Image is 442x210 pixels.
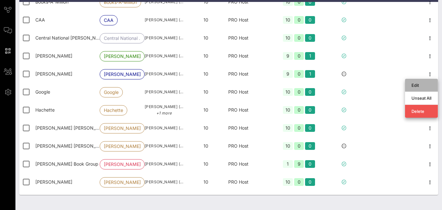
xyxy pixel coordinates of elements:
div: 0 [294,124,304,132]
div: 0 [305,160,315,168]
div: PRO Host [228,29,273,47]
div: 0 [294,70,304,78]
span: Chiwoniso Kaitano [35,53,72,59]
span: 10 [203,35,208,41]
div: 0 [305,124,315,132]
div: 0 [305,16,315,24]
div: PRO Host [228,155,273,173]
span: Hudson Book Group [35,161,98,167]
div: 0 [305,34,315,42]
div: 9 [283,52,293,60]
span: [PERSON_NAME] ([EMAIL_ADDRESS][DOMAIN_NAME]) [145,35,183,41]
span: [PERSON_NAME] [104,51,140,61]
div: 10 [283,142,293,150]
span: [PERSON_NAME] ([EMAIL_ADDRESS][DOMAIN_NAME]) [145,17,183,23]
div: PRO Host [228,173,273,191]
span: Deborah Needleman [35,71,72,77]
span: 10 [203,107,208,113]
span: Ingram [35,179,72,185]
div: 10 [283,178,293,186]
span: 10 [203,89,208,95]
span: 10 [203,179,208,185]
span: [PERSON_NAME] ([PERSON_NAME][EMAIL_ADDRESS][DOMAIN_NAME]) [145,143,183,149]
span: Hachette [35,107,55,113]
span: [PERSON_NAME] ([PERSON_NAME][EMAIL_ADDRESS][DOMAIN_NAME]) [145,125,183,131]
span: 10 [203,17,208,23]
div: PRO Host [228,65,273,83]
span: 10 [203,125,208,131]
div: PRO Host [228,11,273,29]
span: Harper Collins 1 [35,125,114,131]
p: +1 more [145,110,183,116]
span: 10 [203,53,208,59]
div: PRO Host [228,119,273,137]
span: 10 [203,161,208,167]
div: Unseat All [411,96,431,101]
div: 1 [305,70,315,78]
div: 0 [294,106,304,114]
div: 0 [294,16,304,24]
div: 10 [283,106,293,114]
div: 9 [283,70,293,78]
span: [PERSON_NAME] Book Group [104,160,140,169]
div: PRO Host [228,83,273,101]
span: [PERSON_NAME] [PERSON_NAME] 2 [104,142,140,151]
span: Central National Gottesman [35,35,107,41]
div: 0 [294,178,304,186]
div: 10 [283,34,293,42]
div: 0 [294,34,304,42]
span: [PERSON_NAME] ([PERSON_NAME][EMAIL_ADDRESS][DOMAIN_NAME]) [145,89,183,95]
span: [PERSON_NAME] [104,178,140,187]
div: Delete [411,109,431,114]
span: CAA [35,17,45,23]
span: [PERSON_NAME] ([PERSON_NAME][EMAIL_ADDRESS][DOMAIN_NAME]) [145,179,183,185]
div: 0 [305,106,315,114]
div: 0 [294,52,304,60]
span: Hachette [104,105,123,115]
div: 1 [305,52,315,60]
span: Harper Collins 2 [35,143,115,149]
span: [PERSON_NAME] ([PERSON_NAME][EMAIL_ADDRESS][PERSON_NAME][DOMAIN_NAME]) [145,71,183,77]
div: PRO Host [228,47,273,65]
span: [PERSON_NAME] ([PERSON_NAME][EMAIL_ADDRESS][PERSON_NAME][DOMAIN_NAME]) [145,104,183,116]
div: 0 [294,142,304,150]
div: 0 [305,178,315,186]
span: Central National … [104,33,140,43]
span: Google [104,87,119,97]
div: 10 [283,124,293,132]
span: 10 [203,71,208,77]
div: 0 [294,88,304,96]
div: 0 [305,88,315,96]
span: [PERSON_NAME] ([EMAIL_ADDRESS][DOMAIN_NAME]) [145,53,183,59]
div: 9 [294,160,304,168]
span: Google [35,89,50,95]
span: [PERSON_NAME] [PERSON_NAME] 1 [104,123,140,133]
span: [PERSON_NAME] [104,69,140,79]
span: 10 [203,143,208,149]
div: 10 [283,16,293,24]
div: 1 [283,160,293,168]
span: CAA [104,15,113,25]
div: PRO Host [228,101,273,119]
div: 0 [305,142,315,150]
span: [PERSON_NAME] ([PERSON_NAME][EMAIL_ADDRESS][DOMAIN_NAME]) [145,161,183,167]
div: Edit [411,83,431,88]
div: PRO Host [228,137,273,155]
div: 10 [283,88,293,96]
